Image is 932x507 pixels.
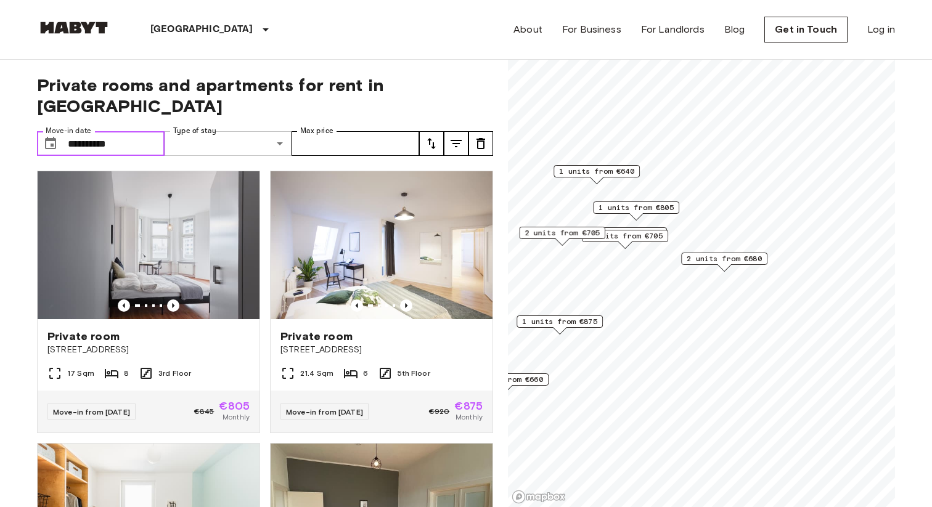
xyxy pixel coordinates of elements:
span: [STREET_ADDRESS] [280,344,483,356]
button: tune [419,131,444,156]
span: Private room [280,329,353,344]
div: Map marker [519,227,605,246]
a: For Business [562,22,621,37]
span: Private room [47,329,120,344]
span: Monthly [223,412,250,423]
span: 1 units from €805 [599,202,674,213]
img: Habyt [37,22,111,34]
button: Previous image [167,299,179,312]
label: Type of stay [173,126,216,136]
a: Marketing picture of unit DE-01-046-001-05HPrevious imagePrevious imagePrivate room[STREET_ADDRES... [270,171,493,433]
a: For Landlords [641,22,705,37]
span: 2 units from €705 [525,227,600,238]
span: 2 units from €680 [687,253,762,264]
p: [GEOGRAPHIC_DATA] [150,22,253,37]
span: 2 units from €705 [587,230,663,241]
button: Previous image [118,299,130,312]
div: Map marker [582,230,668,249]
span: Move-in from [DATE] [286,407,363,416]
span: Move-in from [DATE] [53,407,130,416]
span: Monthly [456,412,483,423]
label: Max price [300,126,333,136]
a: Mapbox logo [512,490,566,504]
img: Marketing picture of unit DE-01-047-05H [38,171,260,319]
div: Map marker [581,227,667,246]
span: 21.4 Sqm [300,368,333,379]
span: €845 [194,406,215,417]
span: 1 units from €640 [559,166,634,177]
div: Map marker [554,165,640,184]
a: Get in Touch [764,17,848,43]
div: Map marker [517,315,603,335]
span: 1 units from €875 [522,316,597,327]
button: tune [468,131,493,156]
span: €805 [219,400,250,412]
button: Choose date, selected date is 16 Oct 2025 [38,131,63,156]
span: 2 units from €680 [586,228,661,239]
span: 8 [124,368,129,379]
label: Move-in date [46,126,91,136]
span: 3rd Floor [158,368,191,379]
span: 1 units from €660 [468,374,543,385]
button: tune [444,131,468,156]
img: Marketing picture of unit DE-01-046-001-05H [271,171,493,319]
span: [STREET_ADDRESS] [47,344,250,356]
span: 5th Floor [398,368,430,379]
a: About [513,22,542,37]
div: Map marker [593,201,679,221]
button: Previous image [351,299,363,312]
span: €875 [454,400,483,412]
span: €920 [429,406,450,417]
button: Previous image [400,299,412,312]
span: Private rooms and apartments for rent in [GEOGRAPHIC_DATA] [37,75,493,116]
div: Map marker [681,253,767,272]
a: Marketing picture of unit DE-01-047-05HPrevious imagePrevious imagePrivate room[STREET_ADDRESS]17... [37,171,260,433]
span: 17 Sqm [67,368,94,379]
span: 6 [363,368,368,379]
a: Blog [724,22,745,37]
a: Log in [867,22,895,37]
